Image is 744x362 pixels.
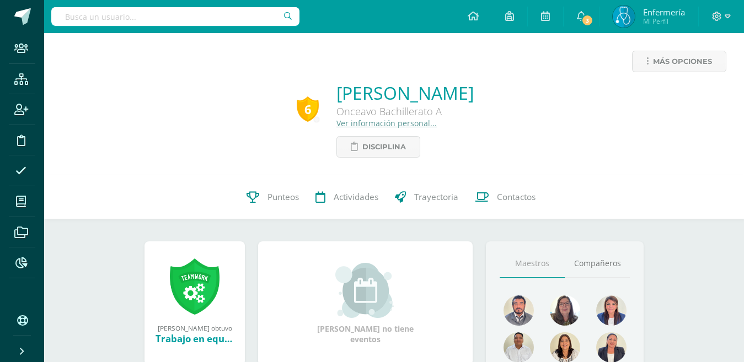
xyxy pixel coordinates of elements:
[467,175,544,219] a: Contactos
[238,175,307,219] a: Punteos
[613,6,635,28] img: aa4f30ea005d28cfb9f9341ec9462115.png
[297,96,319,122] div: 6
[336,105,474,118] div: Onceavo Bachillerato A
[156,332,234,345] div: Trabajo en equipo
[387,175,467,219] a: Trayectoria
[335,263,395,318] img: event_small.png
[500,250,565,278] a: Maestros
[311,263,421,344] div: [PERSON_NAME] no tiene eventos
[156,323,234,332] div: [PERSON_NAME] obtuvo
[336,136,420,158] a: Disciplina
[643,17,685,26] span: Mi Perfil
[336,81,474,105] a: [PERSON_NAME]
[653,51,712,72] span: Más opciones
[581,14,593,26] span: 3
[504,295,534,326] img: bd51737d0f7db0a37ff170fbd9075162.png
[550,295,580,326] img: a4871f238fc6f9e1d7ed418e21754428.png
[336,118,437,128] a: Ver información personal...
[334,191,378,203] span: Actividades
[51,7,299,26] input: Busca un usuario...
[632,51,726,72] a: Más opciones
[565,250,630,278] a: Compañeros
[596,295,627,326] img: aefa6dbabf641819c41d1760b7b82962.png
[414,191,458,203] span: Trayectoria
[497,191,536,203] span: Contactos
[362,137,406,157] span: Disciplina
[643,7,685,18] span: Enfermería
[307,175,387,219] a: Actividades
[267,191,299,203] span: Punteos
